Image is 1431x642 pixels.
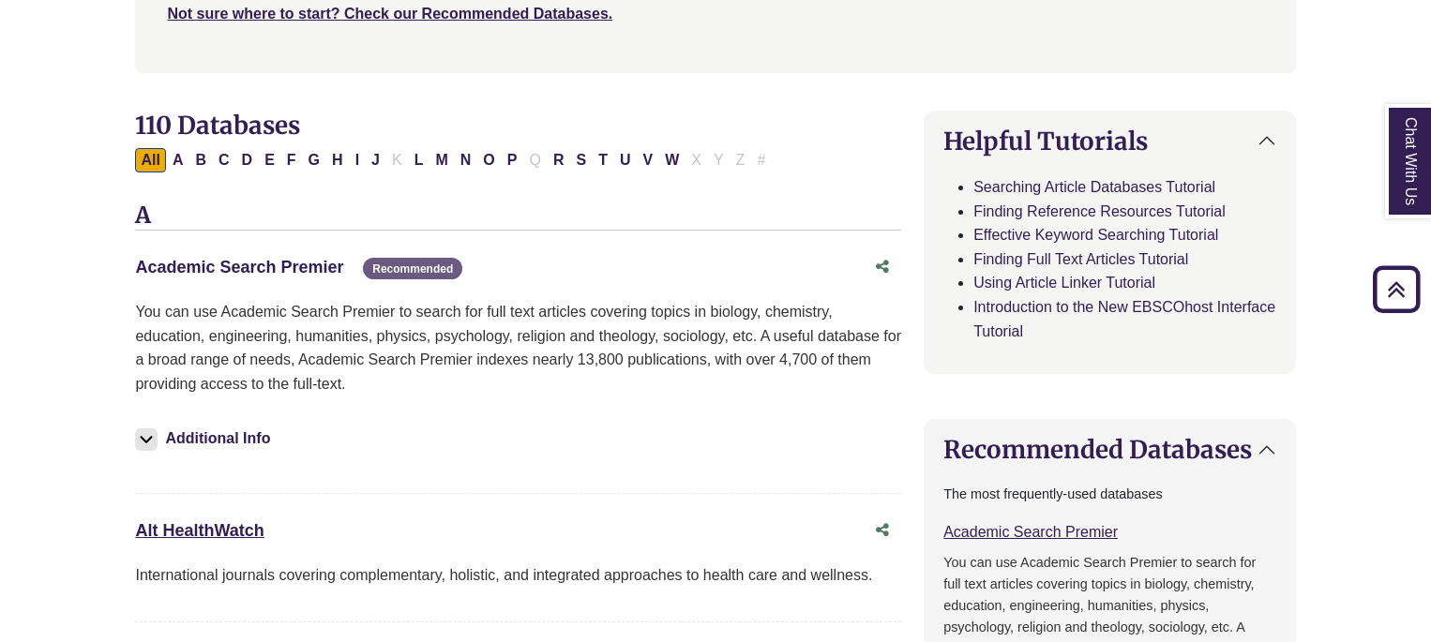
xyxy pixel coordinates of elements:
[973,275,1155,291] a: Using Article Linker Tutorial
[303,148,325,172] button: Filter Results G
[366,148,385,172] button: Filter Results J
[943,484,1275,505] p: The most frequently-used databases
[659,148,685,172] button: Filter Results W
[167,148,189,172] button: Filter Results A
[864,513,901,548] button: Share this database
[135,521,264,540] a: Alt HealthWatch
[363,258,462,279] span: Recommended
[637,148,658,172] button: Filter Results V
[135,110,300,141] span: 110 Databases
[236,148,259,172] button: Filter Results D
[455,148,477,172] button: Filter Results N
[259,148,280,172] button: Filter Results E
[548,148,570,172] button: Filter Results R
[1366,276,1426,302] a: Back to Top
[135,148,165,172] button: All
[135,151,773,167] div: Alpha-list to filter by first letter of database name
[429,148,453,172] button: Filter Results M
[570,148,592,172] button: Filter Results S
[409,148,429,172] button: Filter Results L
[167,6,612,22] a: Not sure where to start? Check our Recommended Databases.
[864,249,901,285] button: Share this database
[925,112,1294,171] button: Helpful Tutorials
[135,300,901,396] p: You can use Academic Search Premier to search for full text articles covering topics in biology, ...
[502,148,523,172] button: Filter Results P
[135,202,901,231] h3: A
[189,148,212,172] button: Filter Results B
[973,179,1215,195] a: Searching Article Databases Tutorial
[973,299,1275,339] a: Introduction to the New EBSCOhost Interface Tutorial
[213,148,235,172] button: Filter Results C
[477,148,500,172] button: Filter Results O
[135,563,901,588] p: International journals covering complementary, holistic, and integrated approaches to health care...
[973,227,1218,243] a: Effective Keyword Searching Tutorial
[350,148,365,172] button: Filter Results I
[326,148,349,172] button: Filter Results H
[281,148,302,172] button: Filter Results F
[135,258,343,276] a: Academic Search Premier
[614,148,637,172] button: Filter Results U
[973,251,1188,267] a: Finding Full Text Articles Tutorial
[973,203,1226,219] a: Finding Reference Resources Tutorial
[943,524,1118,540] a: Academic Search Premier
[593,148,613,172] button: Filter Results T
[925,420,1294,479] button: Recommended Databases
[135,426,276,452] button: Additional Info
